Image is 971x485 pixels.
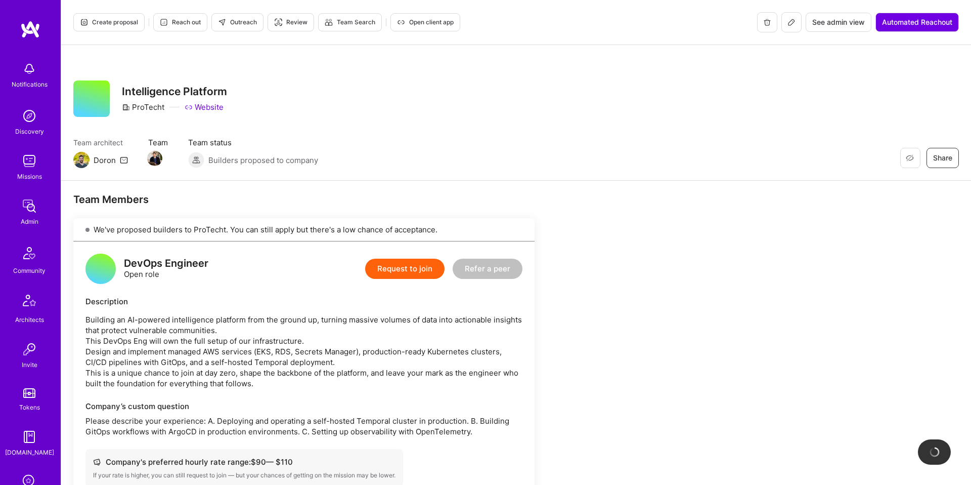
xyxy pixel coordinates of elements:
img: teamwork [19,151,39,171]
img: Team Member Avatar [147,151,162,166]
span: Reach out [160,18,201,27]
button: Review [268,13,314,31]
button: Share [926,148,959,168]
img: loading [929,446,941,458]
span: Create proposal [80,18,138,27]
img: admin teamwork [19,196,39,216]
span: Outreach [218,18,257,27]
div: Tokens [19,402,40,413]
div: ProTecht [122,102,164,112]
div: Missions [17,171,42,182]
button: See admin view [806,13,871,32]
button: Open client app [390,13,460,31]
img: Invite [19,339,39,359]
img: Team Architect [73,152,90,168]
div: Invite [22,359,37,370]
div: Company’s custom question [85,401,522,412]
span: Review [274,18,307,27]
span: Team Search [325,18,375,27]
span: Share [933,153,952,163]
span: Team status [188,137,318,148]
i: icon Targeter [274,18,282,26]
p: Please describe your experience: A. Deploying and operating a self-hosted Temporal cluster in pro... [85,416,522,437]
i: icon Mail [120,156,128,164]
button: Outreach [211,13,263,31]
div: We've proposed builders to ProTecht. You can still apply but there's a low chance of acceptance. [73,218,535,241]
img: Builders proposed to company [188,152,204,168]
span: See admin view [812,17,865,27]
div: Open role [124,258,208,279]
div: Architects [15,314,44,325]
button: Automated Reachout [875,13,959,32]
button: Refer a peer [453,259,522,279]
span: Open client app [397,18,454,27]
i: icon EyeClosed [906,154,914,162]
div: DevOps Engineer [124,258,208,269]
div: Community [13,265,46,276]
a: Website [185,102,224,112]
p: Building an AI-powered intelligence platform from the ground up, turning massive volumes of data ... [85,314,522,389]
i: icon Cash [93,458,101,466]
img: logo [20,20,40,38]
i: icon Proposal [80,18,88,26]
span: Automated Reachout [882,17,952,27]
div: Notifications [12,79,48,90]
img: Community [17,241,41,265]
div: Team Members [73,193,535,206]
span: Team [148,137,168,148]
img: Architects [17,290,41,314]
img: bell [19,59,39,79]
button: Create proposal [73,13,145,31]
i: icon CompanyGray [122,103,130,111]
a: Team Member Avatar [148,150,161,167]
div: If your rate is higher, you can still request to join — but your chances of getting on the missio... [93,471,395,479]
button: Team Search [318,13,382,31]
div: Doron [94,155,116,166]
h3: Intelligence Platform [122,85,227,98]
span: Builders proposed to company [208,155,318,166]
div: Description [85,296,522,307]
span: Team architect [73,137,128,148]
div: Admin [21,216,38,227]
img: tokens [23,388,35,398]
div: [DOMAIN_NAME] [5,447,54,458]
div: Discovery [15,126,44,137]
img: guide book [19,427,39,447]
button: Reach out [153,13,207,31]
div: Company's preferred hourly rate range: $ 90 — $ 110 [93,457,395,467]
img: discovery [19,106,39,126]
button: Request to join [365,259,445,279]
